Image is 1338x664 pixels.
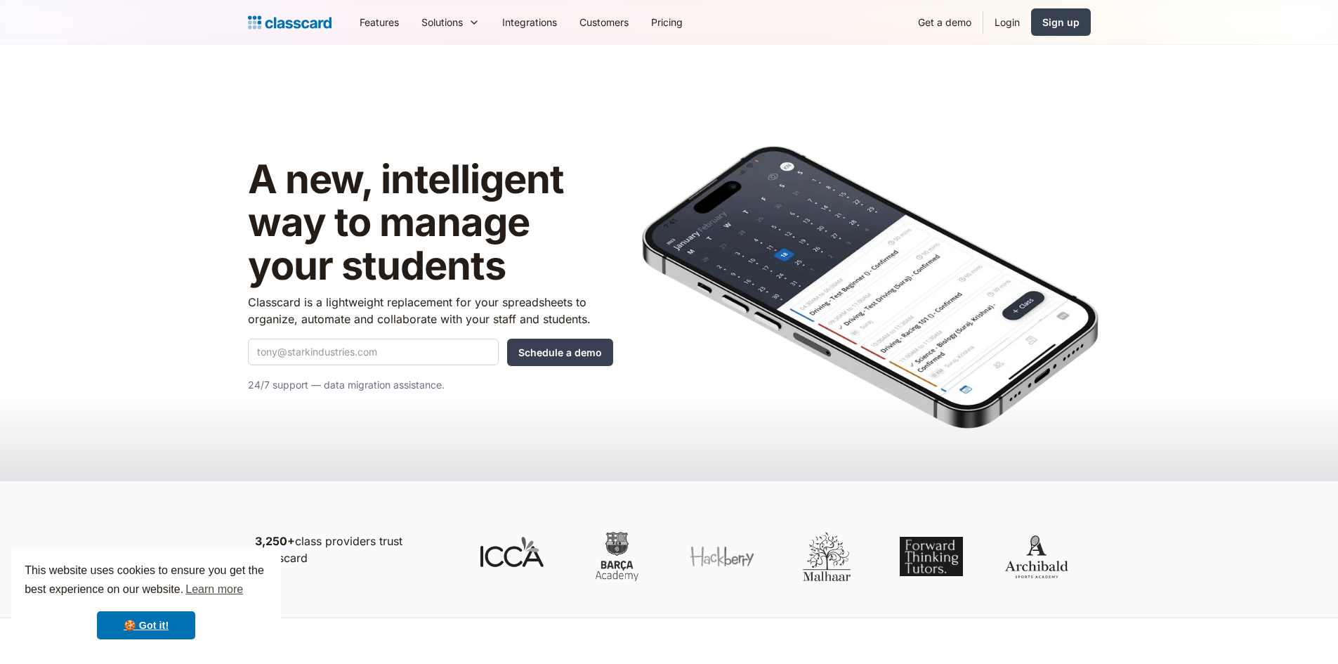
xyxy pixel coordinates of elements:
[248,339,613,366] form: Quick Demo Form
[983,6,1031,38] a: Login
[1042,15,1080,30] div: Sign up
[1031,8,1091,36] a: Sign up
[568,6,640,38] a: Customers
[640,6,694,38] a: Pricing
[248,158,613,288] h1: A new, intelligent way to manage your students
[25,562,268,600] span: This website uses cookies to ensure you get the best experience on our website.
[183,579,245,600] a: learn more about cookies
[248,294,613,327] p: Classcard is a lightweight replacement for your spreadsheets to organize, automate and collaborat...
[348,6,410,38] a: Features
[255,533,452,566] p: class providers trust Classcard
[907,6,983,38] a: Get a demo
[421,15,463,30] div: Solutions
[255,534,295,548] strong: 3,250+
[491,6,568,38] a: Integrations
[248,339,499,365] input: tony@starkindustries.com
[11,549,281,653] div: cookieconsent
[248,377,613,393] p: 24/7 support — data migration assistance.
[97,611,195,639] a: dismiss cookie message
[507,339,613,366] input: Schedule a demo
[248,13,332,32] a: Logo
[410,6,491,38] div: Solutions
